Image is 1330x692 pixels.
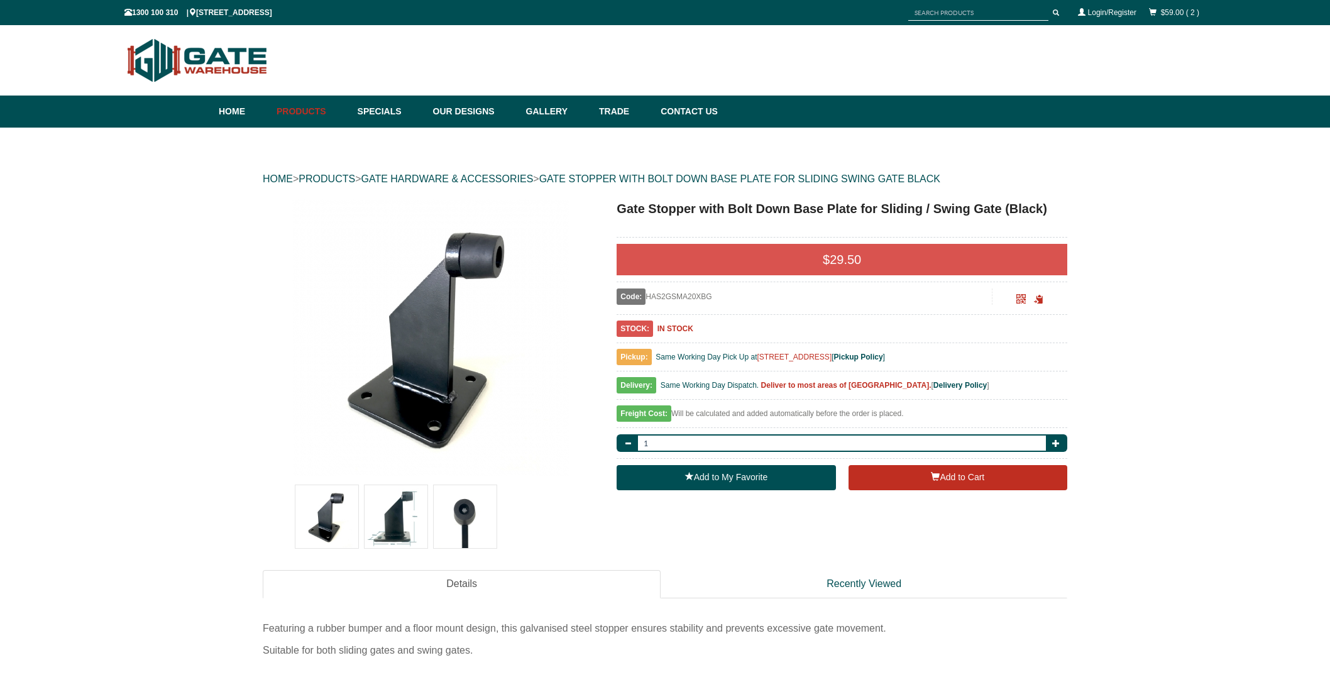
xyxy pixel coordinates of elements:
div: HAS2GSMA20XBG [617,288,992,305]
a: Gallery [520,96,593,128]
a: GATE HARDWARE & ACCESSORIES [361,173,533,184]
span: Click to copy the URL [1034,295,1043,304]
a: Contact Us [654,96,718,128]
div: Featuring a rubber bumper and a floor mount design, this galvanised steel stopper ensures stabili... [263,617,1067,639]
a: Our Designs [427,96,520,128]
div: Will be calculated and added automatically before the order is placed. [617,406,1067,428]
a: Login/Register [1088,8,1136,17]
span: 29.50 [830,253,861,266]
a: HOME [263,173,293,184]
img: Gate Stopper with Bolt Down Base Plate for Sliding / Swing Gate (Black) [434,485,497,548]
span: Same Working Day Dispatch. [661,381,759,390]
a: GATE STOPPER WITH BOLT DOWN BASE PLATE FOR SLIDING SWING GATE BLACK [539,173,940,184]
a: Delivery Policy [933,381,987,390]
a: [STREET_ADDRESS] [757,353,832,361]
div: [ ] [617,378,1067,400]
span: Code: [617,288,646,305]
img: Gate Warehouse [124,31,271,89]
a: Trade [593,96,654,128]
div: > > > [263,159,1067,199]
h1: Gate Stopper with Bolt Down Base Plate for Sliding / Swing Gate (Black) [617,199,1067,218]
span: Same Working Day Pick Up at [ ] [656,353,885,361]
span: Delivery: [617,377,656,393]
button: Add to Cart [849,465,1067,490]
a: Home [219,96,270,128]
a: PRODUCTS [299,173,355,184]
a: Specials [351,96,427,128]
a: Gate Stopper with Bolt Down Base Plate for Sliding / Swing Gate (Black) - - Gate Warehouse [264,199,596,476]
img: Gate Stopper with Bolt Down Base Plate for Sliding / Swing Gate (Black) [365,485,427,548]
span: Freight Cost: [617,405,671,422]
img: Gate Stopper with Bolt Down Base Plate for Sliding / Swing Gate (Black) [295,485,358,548]
div: Suitable for both sliding gates and swing gates. [263,639,1067,661]
a: Pickup Policy [834,353,883,361]
a: Recently Viewed [661,570,1067,598]
img: Gate Stopper with Bolt Down Base Plate for Sliding / Swing Gate (Black) - - Gate Warehouse [292,199,569,476]
a: Add to My Favorite [617,465,835,490]
a: Products [270,96,351,128]
span: Pickup: [617,349,651,365]
b: IN STOCK [657,324,693,333]
a: Details [263,570,661,598]
a: $59.00 ( 2 ) [1161,8,1199,17]
span: 1300 100 310 | [STREET_ADDRESS] [124,8,272,17]
input: SEARCH PRODUCTS [908,5,1048,21]
a: Click to enlarge and scan to share. [1016,296,1026,305]
div: $ [617,244,1067,275]
span: STOCK: [617,321,653,337]
b: Deliver to most areas of [GEOGRAPHIC_DATA]. [761,381,932,390]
